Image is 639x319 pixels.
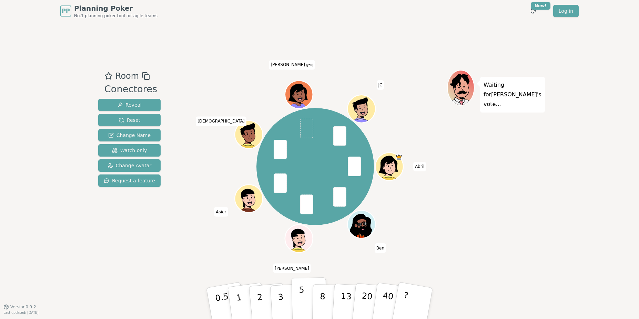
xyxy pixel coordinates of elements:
[531,2,550,10] div: New!
[3,311,39,315] span: Last updated: [DATE]
[214,207,228,216] span: Click to change your name
[413,162,426,171] span: Click to change your name
[395,153,402,160] span: Abril is the host
[115,70,139,82] span: Room
[196,116,246,126] span: Click to change your name
[104,82,157,96] div: Conectores
[112,147,147,154] span: Watch only
[527,5,539,17] button: New!
[62,7,70,15] span: PP
[553,5,579,17] a: Log in
[305,64,313,67] span: (you)
[484,80,541,109] p: Waiting for [PERSON_NAME] 's vote...
[108,162,152,169] span: Change Avatar
[269,60,315,70] span: Click to change your name
[98,159,161,172] button: Change Avatar
[74,3,158,13] span: Planning Poker
[273,263,311,273] span: Click to change your name
[104,70,113,82] button: Add as favourite
[98,99,161,111] button: Reveal
[377,80,384,90] span: Click to change your name
[3,304,36,310] button: Version0.9.2
[98,114,161,126] button: Reset
[119,117,140,124] span: Reset
[98,129,161,141] button: Change Name
[108,132,151,139] span: Change Name
[10,304,36,310] span: Version 0.9.2
[375,243,386,253] span: Click to change your name
[104,177,155,184] span: Request a feature
[98,144,161,157] button: Watch only
[117,102,142,108] span: Reveal
[98,174,161,187] button: Request a feature
[286,82,312,108] button: Click to change your avatar
[74,13,158,19] span: No.1 planning poker tool for agile teams
[60,3,158,19] a: PPPlanning PokerNo.1 planning poker tool for agile teams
